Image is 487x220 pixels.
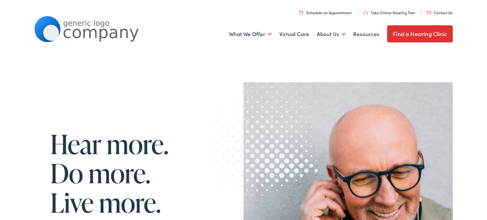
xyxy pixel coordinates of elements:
[179,43,346,215] img: Graphic image with a halftone pattern, contributing to the site's visual design.
[317,22,346,46] a: About Us
[50,129,101,158] span: Hear
[427,10,452,15] a: Contact Us
[99,188,161,217] span: more.
[353,22,380,46] a: Resources
[364,11,368,15] img: utility icon
[107,129,169,158] span: more.
[299,10,303,15] img: utility icon
[279,22,309,46] a: Virtual Care
[427,11,431,14] img: utility icon
[50,188,94,217] span: Live
[299,10,352,15] a: Schedule an Appointment
[50,158,83,187] span: Do
[387,25,453,42] a: Find a Hearing Clinic
[229,22,272,46] a: What We Offer
[88,158,151,187] span: more.
[364,10,415,15] a: Take Online Hearing Test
